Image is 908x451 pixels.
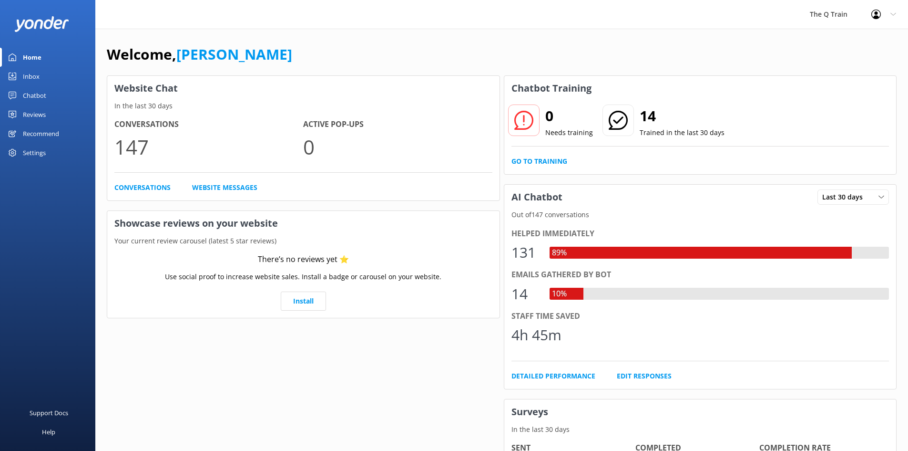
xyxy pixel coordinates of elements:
span: Last 30 days [822,192,868,202]
div: 14 [511,283,540,305]
h3: Chatbot Training [504,76,599,101]
p: Needs training [545,127,593,138]
h3: AI Chatbot [504,185,570,210]
a: Website Messages [192,182,257,193]
h2: 0 [545,105,593,127]
h4: Conversations [114,118,303,131]
div: Inbox [23,67,40,86]
div: Staff time saved [511,310,889,323]
div: Support Docs [30,403,68,422]
p: In the last 30 days [107,101,500,111]
p: 0 [303,131,492,163]
p: Use social proof to increase website sales. Install a badge or carousel on your website. [165,272,441,282]
a: Detailed Performance [511,371,595,381]
div: 10% [550,288,569,300]
div: There’s no reviews yet ⭐ [258,253,349,266]
h3: Showcase reviews on your website [107,211,500,236]
div: Reviews [23,105,46,124]
p: Your current review carousel (latest 5 star reviews) [107,236,500,246]
p: Out of 147 conversations [504,210,897,220]
div: 131 [511,241,540,264]
p: Trained in the last 30 days [640,127,724,138]
div: Recommend [23,124,59,143]
p: In the last 30 days [504,424,897,435]
a: Conversations [114,182,171,193]
div: Home [23,48,41,67]
div: Chatbot [23,86,46,105]
p: 147 [114,131,303,163]
h4: Active Pop-ups [303,118,492,131]
div: 89% [550,247,569,259]
a: [PERSON_NAME] [176,44,292,64]
a: Install [281,292,326,311]
h2: 14 [640,105,724,127]
h1: Welcome, [107,43,292,66]
h3: Surveys [504,399,897,424]
a: Go to Training [511,156,567,167]
h3: Website Chat [107,76,500,101]
div: 4h 45m [511,324,561,346]
img: yonder-white-logo.png [14,16,69,32]
a: Edit Responses [617,371,672,381]
div: Help [42,422,55,441]
div: Helped immediately [511,228,889,240]
div: Emails gathered by bot [511,269,889,281]
div: Settings [23,143,46,162]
